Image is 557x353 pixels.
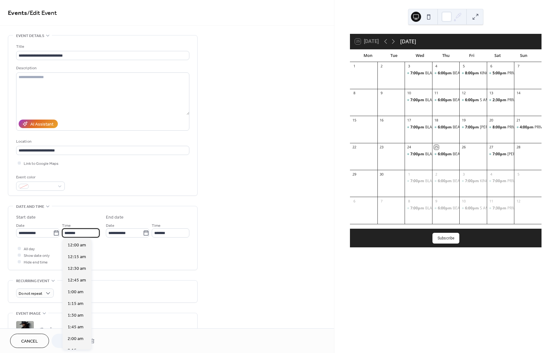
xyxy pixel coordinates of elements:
div: 13 [489,91,493,96]
span: Date and time [16,203,44,210]
div: S AND L ABBOTSFORD [459,206,487,211]
div: BEATNIKS [453,125,470,130]
span: 6:00pm [438,152,453,157]
span: All day [24,246,35,252]
div: PRIVATE EVENT [487,71,514,76]
div: BEATNIKS [432,71,460,76]
div: [PERSON_NAME] ALES [480,125,519,130]
div: BEATNIKS [432,178,460,184]
span: 6:00pm [438,178,453,184]
div: BLACKSMITH LATIMER VILLAGE [405,125,432,130]
div: 1 [352,64,357,69]
div: 17 [407,118,411,122]
div: 7 [516,64,521,69]
div: 11 [489,199,493,203]
div: Fri [459,49,485,62]
div: Sat [485,49,511,62]
div: BEATNIKS [453,178,470,184]
div: 28 [516,145,521,150]
span: 7:00pm [410,125,425,130]
div: 14 [516,91,521,96]
div: 29 [352,172,357,176]
div: PRIVATE EVENT [507,97,535,103]
div: 2 [434,172,439,176]
div: BEATNIKS [432,125,460,130]
span: 7:00pm [465,178,480,184]
div: PRIVATE EVENT [507,71,535,76]
div: BEATNIKS [453,97,470,103]
div: Sun [511,49,536,62]
div: 6 [489,64,493,69]
div: Location [16,138,188,145]
div: 24 [407,145,411,150]
div: 18 [434,118,439,122]
div: S AND L LANGLEY [459,97,487,103]
div: 4 [434,64,439,69]
span: 2:00 am [68,336,83,342]
div: BEATNIKS [453,206,470,211]
div: 5 [516,172,521,176]
div: 25 [434,145,439,150]
div: PRIVATE EVENT [507,178,535,184]
span: Cancel [21,338,38,345]
div: 2 [379,64,384,69]
div: S AND L ABBOTSFORD [480,206,520,211]
div: BEATNIKS [432,206,460,211]
span: Time [152,222,161,229]
div: BLACKSMITH [PERSON_NAME] VILLAGE [425,125,495,130]
div: PRIVATE EVENT [514,125,542,130]
span: 1:45 am [68,324,83,331]
span: 2:30pm [493,97,507,103]
span: Link to Google Maps [24,160,58,167]
span: 1:15 am [68,300,83,307]
span: 7:00pm [410,206,425,211]
div: 12 [461,91,466,96]
span: Event image [16,310,41,317]
div: BLACKSMITH LATIMER VILLAGE [405,178,432,184]
span: 12:45 am [68,277,86,284]
div: BLACKSMITH [PERSON_NAME] VILLAGE [425,178,495,184]
button: AI Assistant [19,120,58,128]
span: 12:30 am [68,265,86,272]
div: BLACKSMITH LATIMER VILLAGE [405,71,432,76]
div: 22 [352,145,357,150]
div: 6 [352,199,357,203]
div: 4 [489,172,493,176]
div: KINGFISHERS LIVE TRIO SHOW!! [459,178,487,184]
div: KINGFISHERS LIVE TRIO SHOW!! [480,178,535,184]
span: 7:00pm [465,125,480,130]
div: 9 [434,199,439,203]
div: S AND [PERSON_NAME] [480,97,522,103]
span: 6:00pm [465,206,480,211]
span: 12:15 am [68,254,86,260]
span: Event details [16,33,44,39]
span: 8:00pm [493,125,507,130]
div: Start date [16,214,36,221]
div: BLACKSMITH LATIMER VILLAGE [405,97,432,103]
span: 5:00pm [493,71,507,76]
div: 9 [379,91,384,96]
div: [PERSON_NAME] [507,152,537,157]
span: 6:00pm [465,97,480,103]
button: Cancel [10,334,49,348]
div: PRIVATE EVENT [507,206,535,211]
span: 8:00pm [465,71,480,76]
span: 1:00 am [68,289,83,295]
div: 1 [407,172,411,176]
span: Recurring event [16,278,50,284]
div: 10 [461,199,466,203]
div: BLACKSMITH LATIMER VILLAGE [405,206,432,211]
div: BEATNIKS [432,152,460,157]
div: AI Assistant [30,121,53,128]
div: PRIVATE EVENT [487,97,514,103]
div: KINGFISHERS LIVE TRIO SHOW!! [459,71,487,76]
div: BEATNIKS [453,152,470,157]
span: 7:00pm [410,71,425,76]
span: 7:00pm [410,97,425,103]
div: 11 [434,91,439,96]
span: 1:30 am [68,312,83,319]
div: 20 [489,118,493,122]
div: BLACKSMITH LATIMER VILLAGE [405,152,432,157]
span: 7:00pm [493,178,507,184]
div: 10 [407,91,411,96]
